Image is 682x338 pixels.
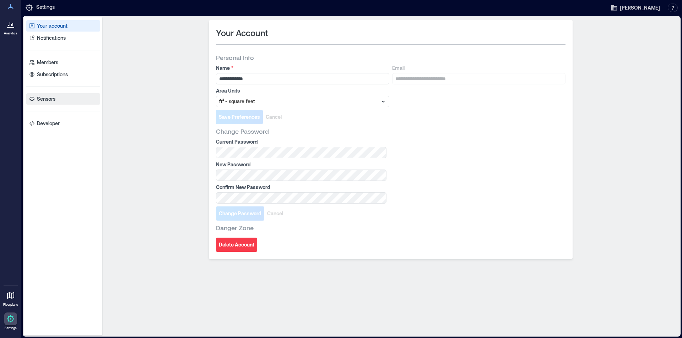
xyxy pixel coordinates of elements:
button: Cancel [263,110,285,124]
a: Sensors [26,93,100,105]
p: Developer [37,120,60,127]
label: Confirm New Password [216,184,385,191]
button: Delete Account [216,238,257,252]
button: Cancel [264,206,286,221]
button: Save Preferences [216,110,263,124]
a: Settings [2,310,19,332]
label: Current Password [216,138,385,145]
span: Change Password [219,210,261,217]
span: Delete Account [219,241,254,248]
label: New Password [216,161,385,168]
p: Floorplans [3,303,18,307]
button: [PERSON_NAME] [608,2,662,13]
span: Danger Zone [216,223,254,232]
span: Your Account [216,27,268,39]
p: Settings [5,326,17,330]
span: Save Preferences [219,113,260,121]
p: Subscriptions [37,71,68,78]
p: Analytics [4,31,17,35]
a: Members [26,57,100,68]
button: Change Password [216,206,264,221]
p: Notifications [37,34,66,41]
span: Cancel [267,210,283,217]
p: Members [37,59,58,66]
a: Subscriptions [26,69,100,80]
a: Developer [26,118,100,129]
span: [PERSON_NAME] [620,4,660,11]
p: Your account [37,22,67,29]
span: Change Password [216,127,269,135]
p: Settings [36,4,55,12]
label: Name [216,65,388,72]
span: Cancel [266,113,282,121]
p: Sensors [37,95,55,102]
label: Email [392,65,564,72]
a: Your account [26,20,100,32]
a: Notifications [26,32,100,44]
a: Analytics [2,16,20,38]
span: Personal Info [216,53,254,62]
a: Floorplans [1,287,20,309]
label: Area Units [216,87,388,94]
